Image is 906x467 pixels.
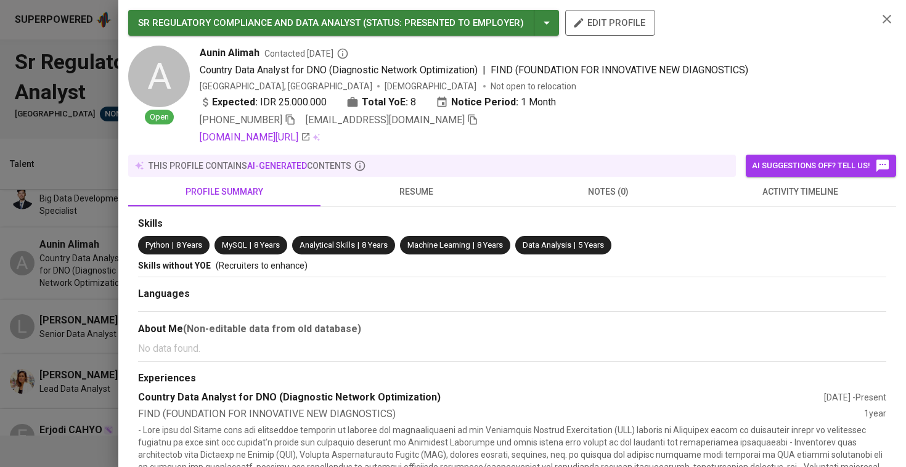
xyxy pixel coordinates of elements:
span: Analytical Skills [300,240,355,250]
span: resume [328,184,505,200]
span: 8 Years [362,240,388,250]
div: Skills [138,217,886,231]
svg: By Batam recruiter [337,47,349,60]
div: 1 Month [436,95,556,110]
span: [EMAIL_ADDRESS][DOMAIN_NAME] [306,114,465,126]
a: edit profile [565,17,655,27]
span: [DEMOGRAPHIC_DATA] [385,80,478,92]
span: MySQL [222,240,247,250]
span: Machine Learning [407,240,470,250]
div: FIND (FOUNDATION FOR INNOVATIVE NEW DIAGNOSTICS) [138,407,864,421]
span: 5 Years [578,240,604,250]
b: Notice Period: [451,95,518,110]
span: Open [145,112,174,123]
span: AI-generated [247,161,307,171]
span: | [357,240,359,251]
span: Contacted [DATE] [264,47,349,60]
p: No data found. [138,341,886,356]
span: Country Data Analyst for DNO (Diagnostic Network Optimization) [200,64,478,76]
span: AI suggestions off? Tell us! [752,158,890,173]
span: | [250,240,251,251]
span: | [483,63,486,78]
span: 8 Years [254,240,280,250]
div: Country Data Analyst for DNO (Diagnostic Network Optimization) [138,391,824,405]
button: AI suggestions off? Tell us! [746,155,896,177]
b: (Non-editable data from old database) [183,323,361,335]
span: activity timeline [712,184,889,200]
p: this profile contains contents [149,160,351,172]
p: Not open to relocation [491,80,576,92]
span: Data Analysis [523,240,571,250]
span: (Recruiters to enhance) [216,261,308,270]
div: [GEOGRAPHIC_DATA], [GEOGRAPHIC_DATA] [200,80,372,92]
span: | [172,240,174,251]
span: 8 Years [477,240,503,250]
span: Python [145,240,169,250]
span: Skills without YOE [138,261,211,270]
span: 8 Years [176,240,202,250]
div: A [128,46,190,107]
b: Total YoE: [362,95,408,110]
span: FIND (FOUNDATION FOR INNOVATIVE NEW DIAGNOSTICS) [491,64,748,76]
div: [DATE] - Present [824,391,886,404]
span: 8 [410,95,416,110]
a: [DOMAIN_NAME][URL] [200,130,311,145]
button: edit profile [565,10,655,36]
span: SR REGULATORY COMPLIANCE AND DATA ANALYST [138,17,361,28]
span: notes (0) [520,184,697,200]
div: About Me [138,322,886,336]
b: Expected: [212,95,258,110]
div: IDR 25.000.000 [200,95,327,110]
span: ( STATUS : Presented to Employer ) [363,17,524,28]
span: | [574,240,576,251]
button: SR REGULATORY COMPLIANCE AND DATA ANALYST (STATUS: Presented to Employer) [128,10,559,36]
span: [PHONE_NUMBER] [200,114,282,126]
div: Experiences [138,372,886,386]
span: edit profile [575,15,645,31]
div: 1 year [864,407,886,421]
span: | [473,240,475,251]
div: Languages [138,287,886,301]
span: profile summary [136,184,313,200]
span: Aunin Alimah [200,46,259,60]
